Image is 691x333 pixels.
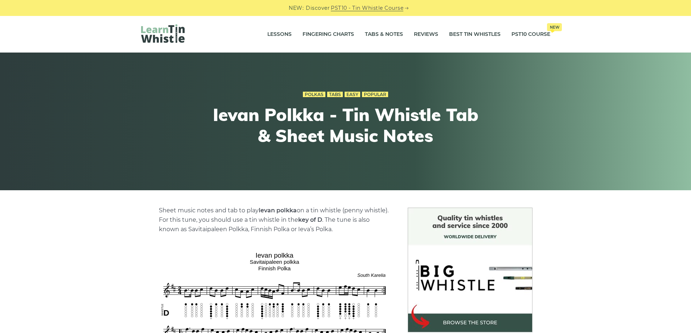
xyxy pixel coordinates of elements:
[303,25,354,43] a: Fingering Charts
[303,92,325,97] a: Polkas
[159,206,390,234] p: Sheet music notes and tab to play on a tin whistle (penny whistle). For this tune, you should use...
[547,23,562,31] span: New
[362,92,388,97] a: Popular
[345,92,360,97] a: Easy
[298,216,322,223] strong: key of D
[414,25,438,43] a: Reviews
[408,208,532,332] img: BigWhistle Tin Whistle Store
[449,25,501,43] a: Best Tin Whistles
[267,25,292,43] a: Lessons
[141,24,185,43] img: LearnTinWhistle.com
[365,25,403,43] a: Tabs & Notes
[327,92,343,97] a: Tabs
[212,104,479,146] h1: Ievan Polkka - Tin Whistle Tab & Sheet Music Notes
[511,25,550,43] a: PST10 CourseNew
[259,207,297,214] strong: Ievan polkka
